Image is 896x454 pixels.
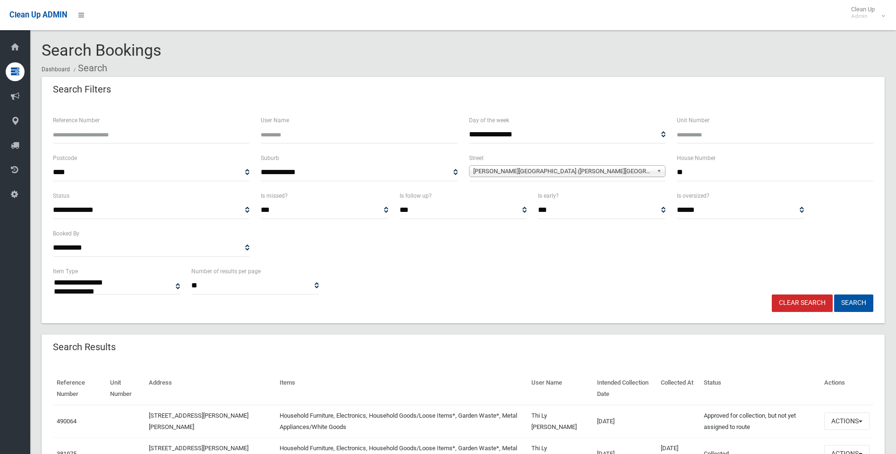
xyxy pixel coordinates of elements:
th: Status [700,372,820,405]
th: Collected At [657,372,700,405]
label: Unit Number [677,115,709,126]
label: Day of the week [469,115,509,126]
th: User Name [528,372,593,405]
th: Reference Number [53,372,106,405]
label: Is early? [538,191,559,201]
label: User Name [261,115,289,126]
li: Search [71,59,107,77]
label: Is follow up? [400,191,432,201]
label: Reference Number [53,115,100,126]
th: Intended Collection Date [593,372,657,405]
label: Suburb [261,153,279,163]
span: [PERSON_NAME][GEOGRAPHIC_DATA] ([PERSON_NAME][GEOGRAPHIC_DATA]) [473,166,653,177]
header: Search Filters [42,80,122,99]
th: Address [145,372,276,405]
a: [STREET_ADDRESS][PERSON_NAME][PERSON_NAME] [149,412,248,430]
td: Approved for collection, but not yet assigned to route [700,405,820,438]
label: Is missed? [261,191,288,201]
span: Clean Up [846,6,884,20]
header: Search Results [42,338,127,356]
a: 490064 [57,418,77,425]
button: Search [834,294,873,312]
td: Thi Ly [PERSON_NAME] [528,405,593,438]
button: Actions [824,412,870,430]
th: Actions [820,372,873,405]
label: Booked By [53,228,79,239]
label: Street [469,153,484,163]
label: Is oversized? [677,191,709,201]
small: Admin [851,13,875,20]
label: House Number [677,153,716,163]
label: Status [53,191,69,201]
td: Household Furniture, Electronics, Household Goods/Loose Items*, Garden Waste*, Metal Appliances/W... [276,405,528,438]
th: Unit Number [106,372,145,405]
a: Dashboard [42,66,70,73]
label: Number of results per page [191,266,261,277]
label: Item Type [53,266,78,277]
label: Postcode [53,153,77,163]
td: [DATE] [593,405,657,438]
span: Search Bookings [42,41,162,59]
a: Clear Search [772,294,833,312]
span: Clean Up ADMIN [9,10,67,19]
th: Items [276,372,528,405]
